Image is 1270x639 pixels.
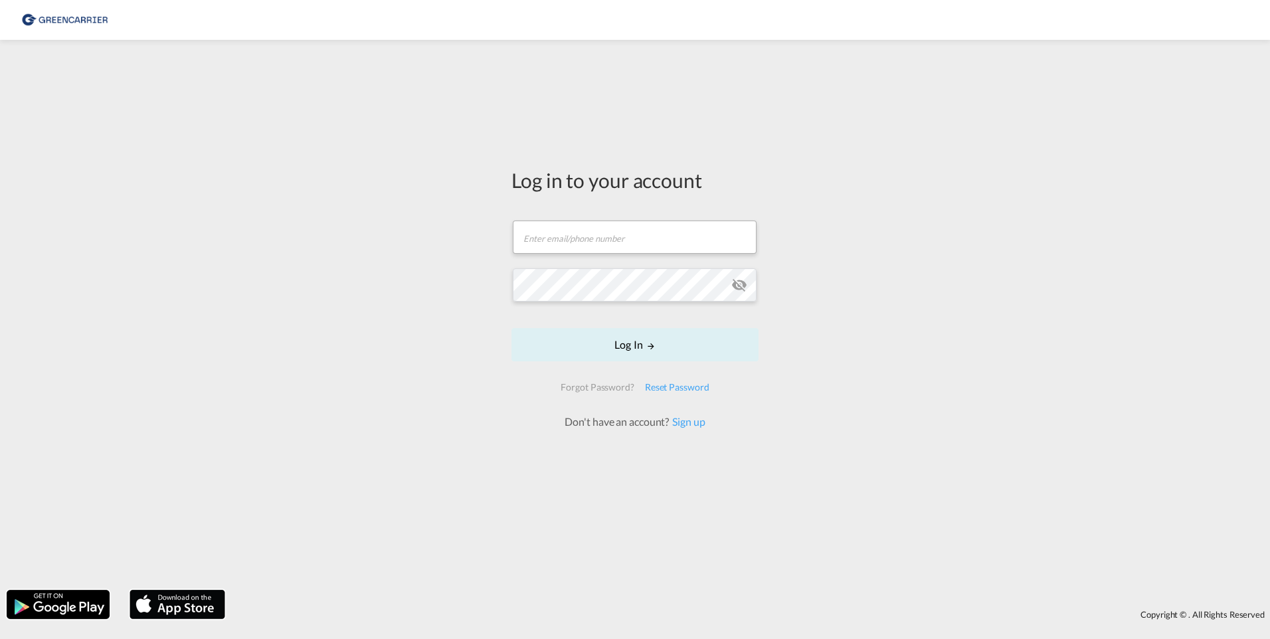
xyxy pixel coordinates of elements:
div: Log in to your account [511,166,759,194]
img: apple.png [128,589,227,620]
input: Enter email/phone number [513,221,757,254]
a: Sign up [669,415,705,428]
div: Reset Password [640,375,715,399]
button: LOGIN [511,328,759,361]
div: Don't have an account? [550,414,719,429]
img: 8cf206808afe11efa76fcd1e3d746489.png [20,5,110,35]
div: Copyright © . All Rights Reserved [232,603,1270,626]
md-icon: icon-eye-off [731,277,747,293]
img: google.png [5,589,111,620]
div: Forgot Password? [555,375,639,399]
